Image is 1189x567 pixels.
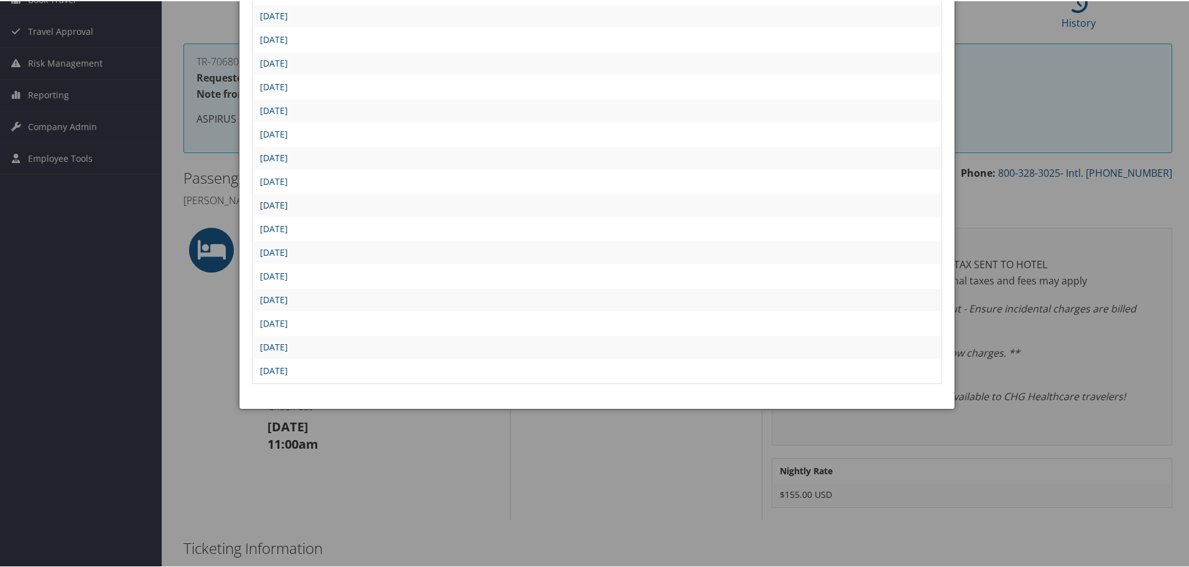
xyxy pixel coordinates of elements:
[260,9,288,21] a: [DATE]
[260,293,288,304] a: [DATE]
[260,127,288,139] a: [DATE]
[260,245,288,257] a: [DATE]
[260,269,288,281] a: [DATE]
[260,222,288,233] a: [DATE]
[260,103,288,115] a: [DATE]
[260,151,288,162] a: [DATE]
[260,174,288,186] a: [DATE]
[260,198,288,210] a: [DATE]
[260,340,288,352] a: [DATE]
[260,80,288,91] a: [DATE]
[260,316,288,328] a: [DATE]
[260,363,288,375] a: [DATE]
[260,32,288,44] a: [DATE]
[260,56,288,68] a: [DATE]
